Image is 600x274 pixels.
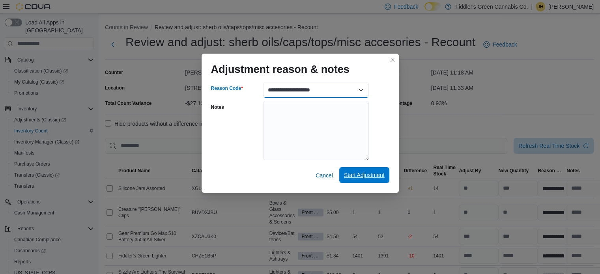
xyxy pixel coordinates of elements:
[316,171,333,179] span: Cancel
[339,167,389,183] button: Start Adjustment
[211,104,224,110] label: Notes
[211,85,243,91] label: Reason Code
[312,168,336,183] button: Cancel
[211,63,350,76] h1: Adjustment reason & notes
[388,55,397,65] button: Closes this modal window
[344,171,385,179] span: Start Adjustment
